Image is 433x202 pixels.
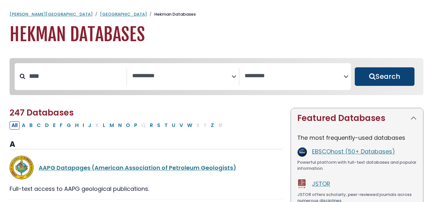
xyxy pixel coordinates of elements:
[297,133,417,142] p: The most frequently-used databases
[51,121,57,130] button: Filter Results E
[178,121,185,130] button: Filter Results V
[124,121,132,130] button: Filter Results O
[108,121,116,130] button: Filter Results M
[116,121,124,130] button: Filter Results N
[27,121,34,130] button: Filter Results B
[185,121,194,130] button: Filter Results W
[10,121,225,129] div: Alpha-list to filter by first letter of database name
[100,11,147,17] a: [GEOGRAPHIC_DATA]
[10,121,19,130] button: All
[132,121,139,130] button: Filter Results P
[170,121,177,130] button: Filter Results U
[148,121,155,130] button: Filter Results R
[10,11,93,17] a: [PERSON_NAME][GEOGRAPHIC_DATA]
[10,24,423,45] h1: Hekman Databases
[58,121,65,130] button: Filter Results F
[10,140,283,149] h3: A
[312,180,330,188] a: JSTOR
[163,121,170,130] button: Filter Results T
[39,164,236,172] a: AAPG Datapages (American Association of Petroleum Geologists)
[132,73,232,79] textarea: Search
[86,121,93,130] button: Filter Results J
[43,121,51,130] button: Filter Results D
[25,71,126,81] input: Search database by title or keyword
[209,121,216,130] button: Filter Results Z
[312,147,395,155] a: EBSCOhost (50+ Databases)
[10,11,423,18] nav: breadcrumb
[73,121,80,130] button: Filter Results H
[81,121,86,130] button: Filter Results I
[10,58,423,95] nav: Search filters
[10,184,283,193] div: Full-text access to AAPG geological publications.
[245,73,344,79] textarea: Search
[355,67,414,86] button: Submit for Search Results
[297,159,417,172] div: Powerful platform with full-text databases and popular information.
[101,121,107,130] button: Filter Results L
[10,107,74,118] span: 247 Databases
[20,121,27,130] button: Filter Results A
[291,108,423,128] button: Featured Databases
[35,121,43,130] button: Filter Results C
[155,121,162,130] button: Filter Results S
[147,11,196,18] li: Hekman Databases
[65,121,73,130] button: Filter Results G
